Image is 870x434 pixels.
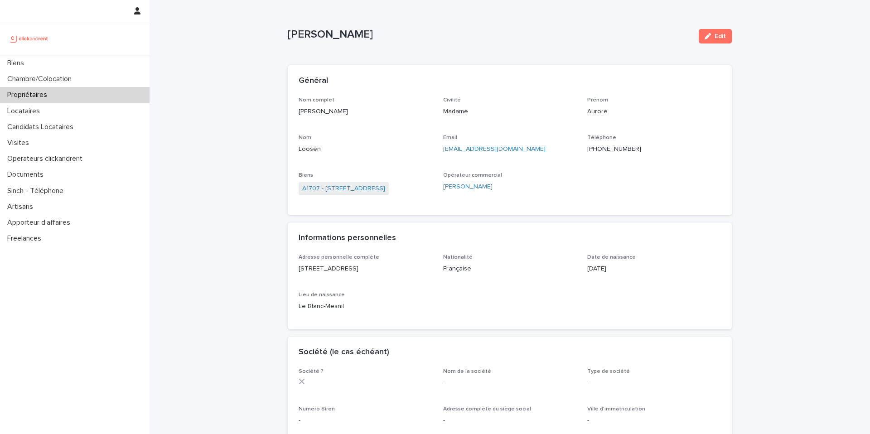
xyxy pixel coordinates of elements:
p: - [587,416,721,425]
p: Apporteur d'affaires [4,218,77,227]
p: Visites [4,139,36,147]
p: - [299,416,432,425]
span: Société ? [299,369,324,374]
span: Ville d'immatriculation [587,406,645,412]
span: Nom complet [299,97,334,103]
h2: Général [299,76,328,86]
p: Candidats Locataires [4,123,81,131]
p: Loosen [299,145,432,154]
p: - [443,416,577,425]
span: Nom de la société [443,369,491,374]
span: Nom [299,135,311,140]
span: Lieu de naissance [299,292,345,298]
span: Type de société [587,369,630,374]
p: [PERSON_NAME] [288,28,691,41]
img: UCB0brd3T0yccxBKYDjQ [7,29,51,48]
span: Biens [299,173,313,178]
span: Adresse personnelle complète [299,255,379,260]
span: Edit [715,33,726,39]
p: Biens [4,59,31,68]
p: [DATE] [587,264,721,274]
p: [PERSON_NAME] [299,107,432,116]
p: Madame [443,107,577,116]
a: [PERSON_NAME] [443,182,493,192]
ringoverc2c-number-84e06f14122c: [PHONE_NUMBER] [587,146,641,152]
p: - [587,378,721,388]
a: [EMAIL_ADDRESS][DOMAIN_NAME] [443,146,546,152]
p: - [443,378,577,388]
a: A1707 - [STREET_ADDRESS] [302,184,385,193]
span: Adresse complète du siège social [443,406,531,412]
span: Civilité [443,97,461,103]
span: Date de naissance [587,255,636,260]
p: Operateurs clickandrent [4,154,90,163]
span: Numéro Siren [299,406,335,412]
span: Nationalité [443,255,473,260]
span: Email [443,135,457,140]
p: Chambre/Colocation [4,75,79,83]
ringoverc2c-84e06f14122c: Call with Ringover [587,146,641,152]
p: Aurore [587,107,721,116]
button: Edit [699,29,732,43]
p: Documents [4,170,51,179]
p: Freelances [4,234,48,243]
span: Téléphone [587,135,616,140]
p: Le Blanc-Mesnil [299,302,432,311]
span: Prénom [587,97,608,103]
p: Artisans [4,203,40,211]
p: [STREET_ADDRESS] [299,264,432,274]
p: Locataires [4,107,47,116]
p: Française [443,264,577,274]
span: Opérateur commercial [443,173,502,178]
p: Sinch - Téléphone [4,187,71,195]
h2: Société (le cas échéant) [299,347,389,357]
p: Propriétaires [4,91,54,99]
h2: Informations personnelles [299,233,396,243]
